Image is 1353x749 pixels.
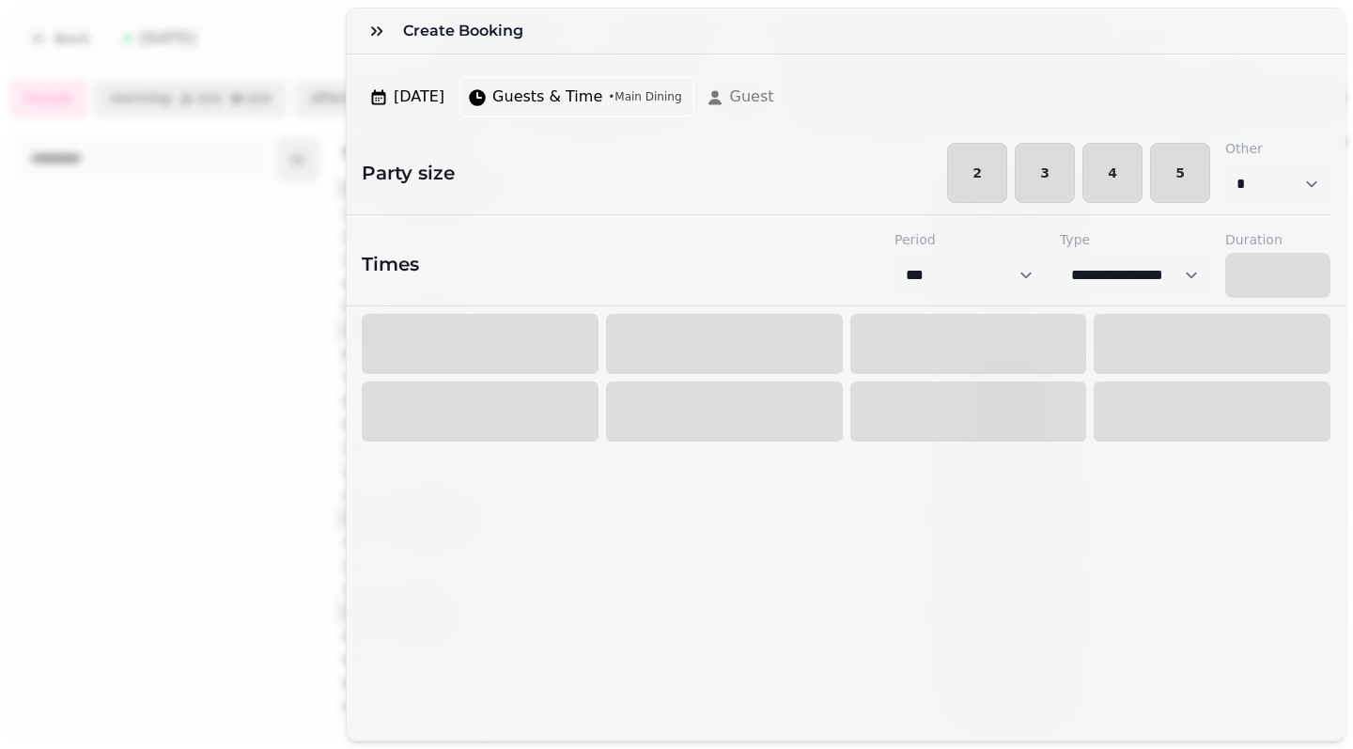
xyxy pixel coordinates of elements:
button: 5 [1150,143,1210,203]
span: • Main Dining [608,89,681,104]
label: Other [1225,139,1330,158]
span: 5 [1166,166,1194,179]
label: Type [1060,230,1210,249]
label: Period [894,230,1045,249]
span: 3 [1031,166,1059,179]
label: Duration [1225,230,1330,249]
button: 3 [1015,143,1075,203]
span: Guest [730,86,774,108]
h2: Party size [347,160,455,186]
span: [DATE] [394,86,444,108]
h3: Create Booking [403,20,531,42]
span: Guests & Time [492,86,602,108]
h2: Times [362,251,419,277]
span: 2 [963,166,991,179]
button: 4 [1082,143,1143,203]
span: 4 [1098,166,1127,179]
button: 2 [947,143,1007,203]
